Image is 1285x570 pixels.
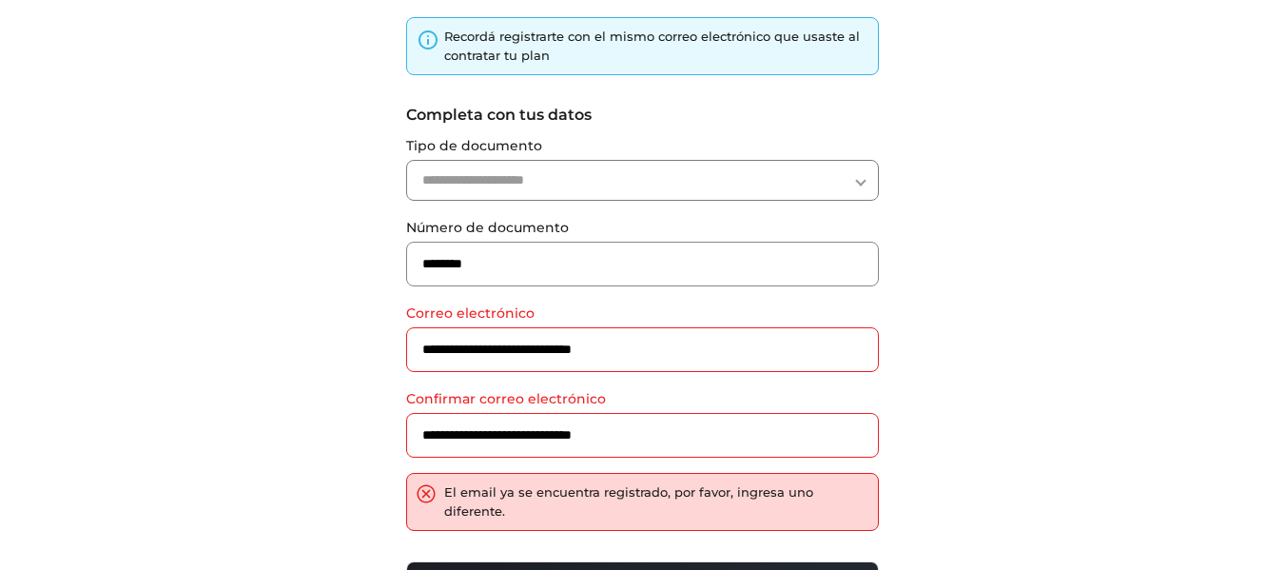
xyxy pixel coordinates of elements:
label: Completa con tus datos [406,104,879,127]
div: El email ya se encuentra registrado, por favor, ingresa uno diferente. [444,483,868,521]
label: Tipo de documento [406,136,879,156]
label: Correo electrónico [406,304,879,324]
label: Confirmar correo electrónico [406,389,879,409]
label: Número de documento [406,218,879,238]
div: Recordá registrarte con el mismo correo electrónico que usaste al contratar tu plan [444,28,868,65]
